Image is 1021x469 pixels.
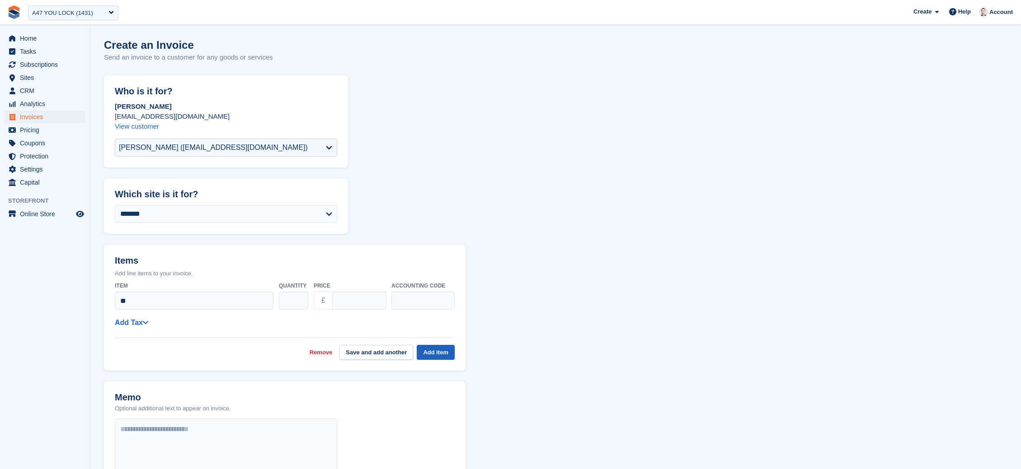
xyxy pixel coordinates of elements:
[20,137,74,149] span: Coupons
[115,269,455,278] p: Add line items to your invoice.
[20,71,74,84] span: Sites
[5,45,85,58] a: menu
[8,196,90,205] span: Storefront
[417,345,455,360] button: Add item
[5,137,85,149] a: menu
[979,7,988,16] img: Jeff Knox
[5,124,85,136] a: menu
[20,208,74,220] span: Online Store
[7,5,21,19] img: stora-icon-8386f47178a22dfd0bd8f6a31ec36ba5ce8667c1dd55bd0f319d3a0aa187defe.svg
[20,124,74,136] span: Pricing
[75,209,85,219] a: Preview store
[20,45,74,58] span: Tasks
[115,392,231,403] h2: Memo
[314,282,386,290] label: Price
[5,111,85,123] a: menu
[115,102,337,111] p: [PERSON_NAME]
[20,32,74,45] span: Home
[391,282,455,290] label: Accounting code
[115,111,337,121] p: [EMAIL_ADDRESS][DOMAIN_NAME]
[20,84,74,97] span: CRM
[32,9,93,18] div: A47 YOU LOCK (1431)
[115,86,337,97] h2: Who is it for?
[104,52,273,63] p: Send an invoice to a customer for any goods or services
[310,348,333,357] a: Remove
[20,163,74,176] span: Settings
[115,122,159,130] a: View customer
[5,163,85,176] a: menu
[5,32,85,45] a: menu
[20,150,74,163] span: Protection
[989,8,1013,17] span: Account
[5,71,85,84] a: menu
[115,255,455,268] h2: Items
[913,7,932,16] span: Create
[115,282,273,290] label: Item
[104,39,273,51] h1: Create an Invoice
[119,142,308,153] div: [PERSON_NAME] ([EMAIL_ADDRESS][DOMAIN_NAME])
[279,282,308,290] label: Quantity
[958,7,971,16] span: Help
[5,84,85,97] a: menu
[5,150,85,163] a: menu
[115,189,337,200] h2: Which site is it for?
[20,58,74,71] span: Subscriptions
[20,111,74,123] span: Invoices
[20,98,74,110] span: Analytics
[115,404,231,413] p: Optional additional text to appear on invoice.
[5,208,85,220] a: menu
[115,319,148,326] a: Add Tax
[5,98,85,110] a: menu
[339,345,413,360] button: Save and add another
[5,58,85,71] a: menu
[5,176,85,189] a: menu
[20,176,74,189] span: Capital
